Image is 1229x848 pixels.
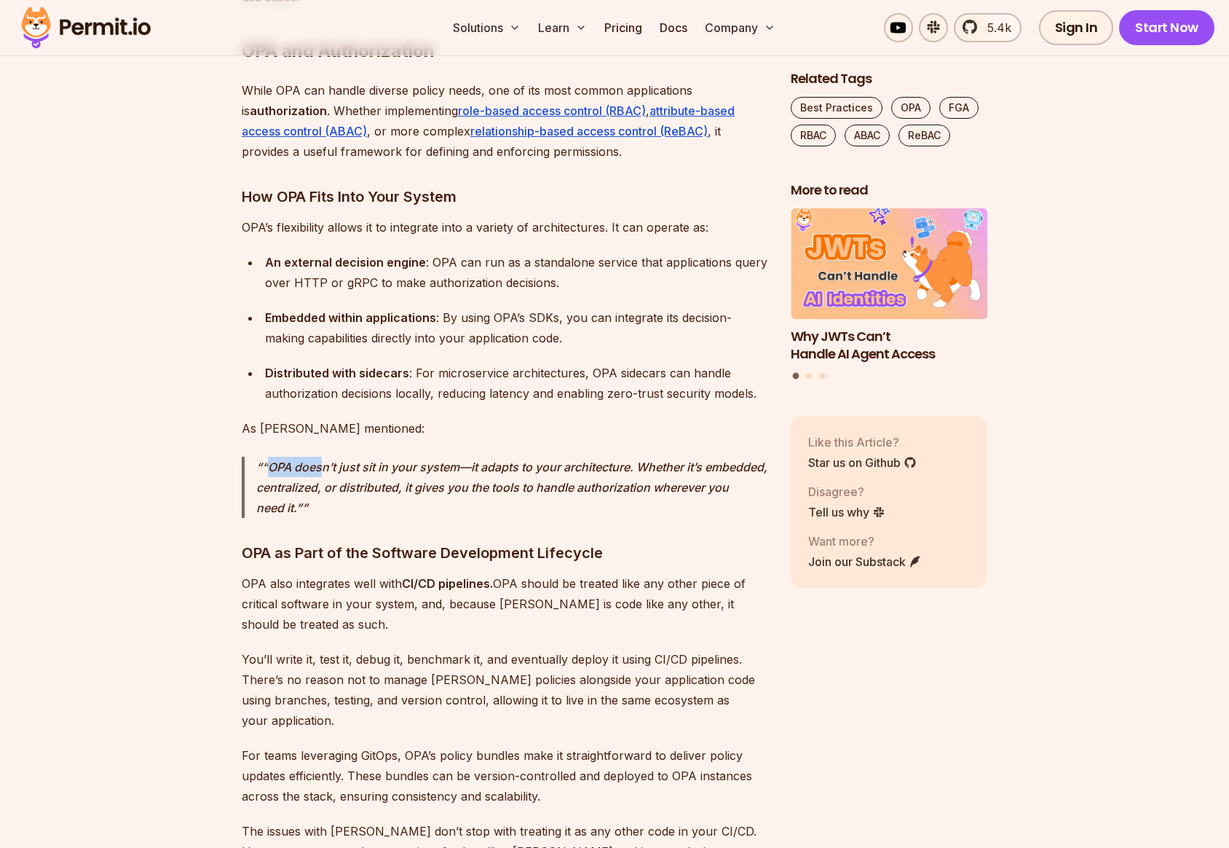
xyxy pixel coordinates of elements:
p: You’ll write it, test it, debug it, benchmark it, and eventually deploy it using CI/CD pipelines.... [242,649,767,731]
h3: OPA as Part of the Software Development Lifecycle [242,541,767,565]
li: 1 of 3 [791,208,987,364]
a: Start Now [1119,10,1214,45]
div: : For microservice architectures, OPA sidecars can handle authorization decisions locally, reduci... [265,363,767,404]
div: : By using OPA’s SDKs, you can integrate its decision-making capabilities directly into your appl... [265,307,767,348]
a: ReBAC [898,125,950,146]
button: Go to slide 3 [819,373,825,379]
a: attribute-based access control (ABAC) [242,103,735,138]
strong: authorization [250,103,327,118]
strong: CI/CD pipelines. [402,576,493,591]
h2: More to read [791,181,987,200]
p: As [PERSON_NAME] mentioned: [242,418,767,439]
button: Go to slide 2 [806,373,812,379]
button: Learn [532,13,593,42]
a: Best Practices [791,97,882,119]
a: Star us on Github [808,454,917,471]
a: relationship-based access control (ReBAC) [470,124,708,138]
img: Why JWTs Can’t Handle AI Agent Access [791,208,987,319]
a: Pricing [598,13,648,42]
a: RBAC [791,125,836,146]
p: Disagree? [808,483,885,500]
a: Why JWTs Can’t Handle AI Agent AccessWhy JWTs Can’t Handle AI Agent Access [791,208,987,364]
p: Like this Article? [808,433,917,451]
a: ABAC [845,125,890,146]
div: Posts [791,208,987,381]
a: 5.4k [954,13,1021,42]
img: Permit logo [15,3,157,52]
a: OPA [891,97,930,119]
a: Join our Substack [808,553,922,570]
p: OPA also integrates well with OPA should be treated like any other piece of critical software in ... [242,573,767,635]
a: Docs [654,13,693,42]
div: : OPA can run as a standalone service that applications query over HTTP or gRPC to make authoriza... [265,252,767,293]
strong: An external decision engine [265,255,426,270]
p: While OPA can handle diverse policy needs, one of its most common applications is . Whether imple... [242,80,767,162]
a: Sign In [1039,10,1114,45]
a: FGA [939,97,979,119]
strong: Distributed with sidecars [265,366,409,380]
button: Solutions [447,13,526,42]
h2: Related Tags [791,70,987,88]
h3: Why JWTs Can’t Handle AI Agent Access [791,327,987,364]
p: Want more? [808,533,922,550]
strong: Embedded within applications [265,310,436,325]
h3: How OPA Fits Into Your System [242,185,767,208]
p: For teams leveraging GitOps, OPA’s policy bundles make it straightforward to deliver policy updat... [242,745,767,806]
span: 5.4k [979,19,1011,36]
button: Go to slide 1 [793,372,799,379]
p: “OPA doesn’t just sit in your system—it adapts to your architecture. Whether it’s embedded, centr... [256,457,767,518]
a: role-based access control (RBAC) [458,103,646,118]
button: Company [699,13,781,42]
a: Tell us why [808,503,885,521]
p: OPA’s flexibility allows it to integrate into a variety of architectures. It can operate as: [242,217,767,237]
